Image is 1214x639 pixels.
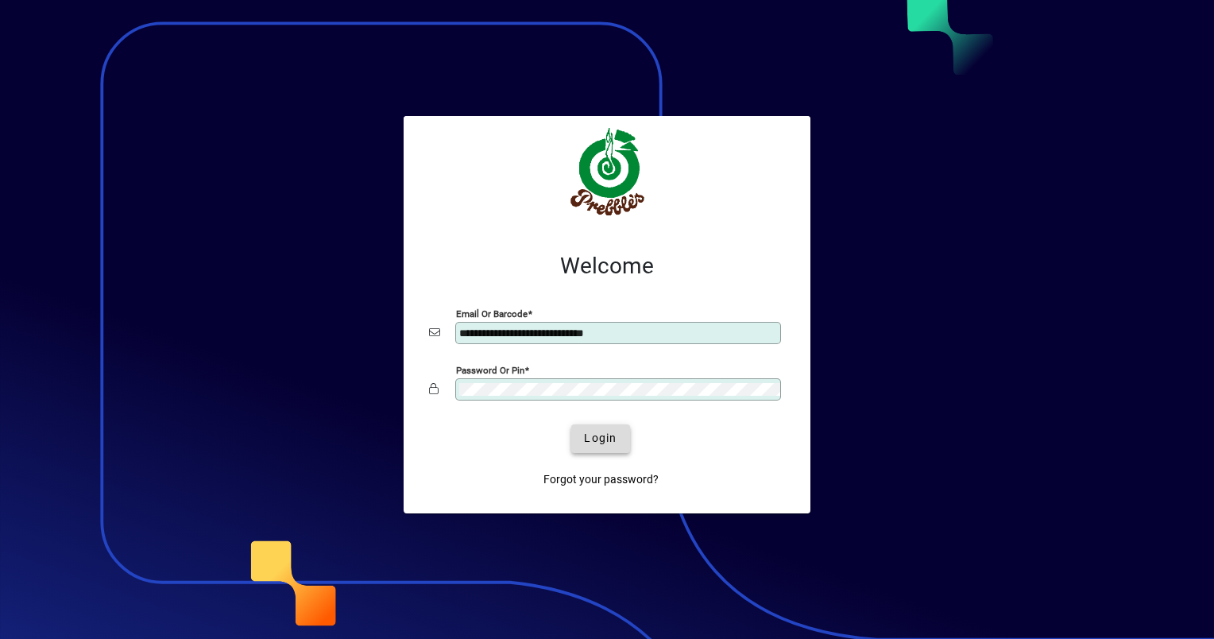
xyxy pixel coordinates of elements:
span: Forgot your password? [543,471,659,488]
h2: Welcome [429,253,785,280]
button: Login [571,424,629,453]
mat-label: Email or Barcode [456,308,528,319]
mat-label: Password or Pin [456,364,524,375]
a: Forgot your password? [537,466,665,494]
span: Login [584,430,617,447]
